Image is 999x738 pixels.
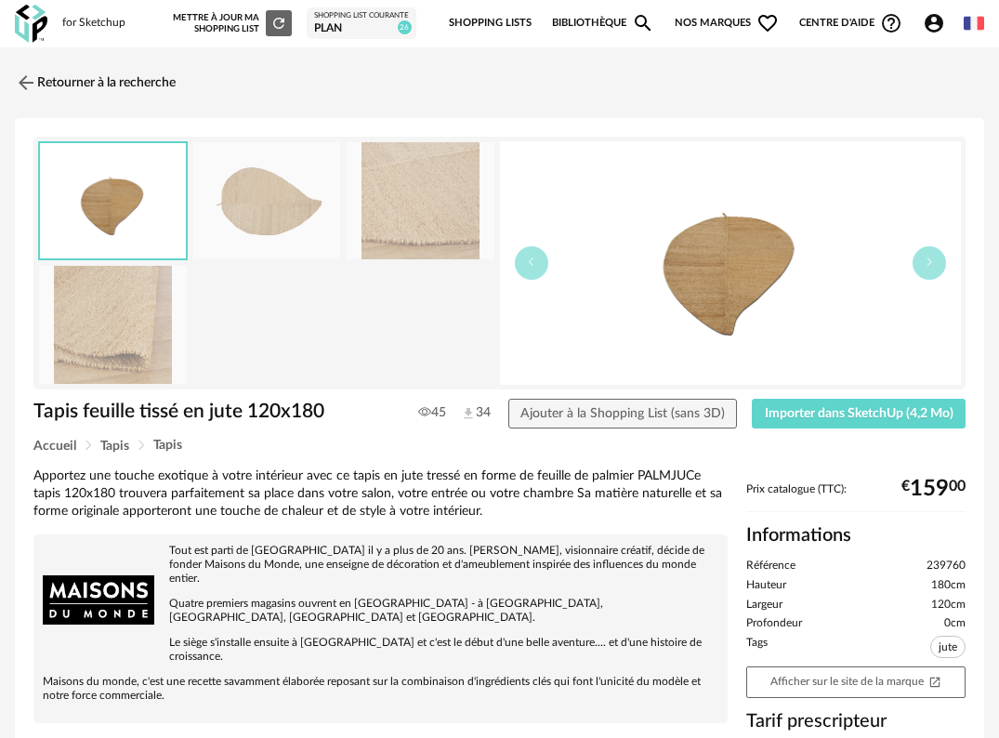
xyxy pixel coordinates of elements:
span: 120cm [931,598,966,613]
span: 26 [398,20,412,34]
span: jute [930,636,966,658]
a: Shopping List courante plan 26 [314,11,409,35]
p: Tout est parti de [GEOGRAPHIC_DATA] il y a plus de 20 ans. [PERSON_NAME], visionnaire créatif, dé... [43,544,718,586]
span: Importer dans SketchUp (4,2 Mo) [765,407,953,420]
span: Tags [746,636,768,662]
span: Refresh icon [270,19,287,28]
p: Quatre premiers magasins ouvrent en [GEOGRAPHIC_DATA] - à [GEOGRAPHIC_DATA], [GEOGRAPHIC_DATA], [... [43,597,718,625]
p: Maisons du monde, c'est une recette savamment élaborée reposant sur la combinaison d'ingrédients ... [43,675,718,703]
span: 180cm [931,578,966,593]
a: Retourner à la recherche [15,62,176,103]
div: Breadcrumb [33,439,966,453]
img: tapis-feuille-tisse-en-jute-120x180-1000-9-33-239760_3.jpg [347,142,494,260]
span: Référence [746,559,795,573]
span: Tapis [100,440,129,453]
div: Shopping List courante [314,11,409,20]
img: fr [964,13,984,33]
button: Importer dans SketchUp (4,2 Mo) [752,399,966,428]
span: 0cm [944,616,966,631]
span: 159 [910,482,949,495]
div: Apportez une touche exotique à votre intérieur avec ce tapis en jute tressé en forme de feuille d... [33,468,728,521]
span: Help Circle Outline icon [880,12,902,34]
span: 45 [418,404,446,421]
h3: Tarif prescripteur [746,709,966,733]
a: BibliothèqueMagnify icon [552,4,654,43]
span: Heart Outline icon [756,12,779,34]
h2: Informations [746,523,966,547]
h1: Tapis feuille tissé en jute 120x180 [33,399,411,424]
img: OXP [15,5,47,43]
img: tapis-feuille-tisse-en-jute-120x180-1000-9-33-239760_4.jpg [39,266,187,384]
span: Account Circle icon [923,12,945,34]
span: Nos marques [675,4,779,43]
span: Accueil [33,440,76,453]
img: Téléchargements [461,406,476,421]
span: Centre d'aideHelp Circle Outline icon [799,12,902,34]
span: 239760 [927,559,966,573]
span: Largeur [746,598,782,613]
img: thumbnail.png [40,143,186,259]
a: Shopping Lists [449,4,532,43]
span: Profondeur [746,616,802,631]
div: Mettre à jour ma Shopping List [173,10,292,36]
div: plan [314,21,409,36]
img: svg+xml;base64,PHN2ZyB3aWR0aD0iMjQiIGhlaWdodD0iMjQiIHZpZXdCb3g9IjAgMCAyNCAyNCIgZmlsbD0ibm9uZSIgeG... [15,72,37,94]
img: brand logo [43,544,154,655]
span: Tapis [153,439,182,452]
div: for Sketchup [62,16,125,31]
img: thumbnail.png [500,141,962,385]
div: Prix catalogue (TTC): [746,482,966,513]
span: 34 [461,404,476,421]
span: Account Circle icon [923,12,953,34]
div: € 00 [901,482,966,495]
p: Le siège s'installe ensuite à [GEOGRAPHIC_DATA] et c'est le début d'une belle aventure.... et d'u... [43,636,718,664]
span: Hauteur [746,578,786,593]
span: Open In New icon [928,675,941,687]
button: Ajouter à la Shopping List (sans 3D) [508,399,738,428]
span: Magnify icon [632,12,654,34]
a: Afficher sur le site de la marqueOpen In New icon [746,666,966,698]
img: tapis-feuille-tisse-en-jute-120x180-1000-9-33-239760_1.jpg [193,142,341,260]
span: Ajouter à la Shopping List (sans 3D) [520,407,725,420]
